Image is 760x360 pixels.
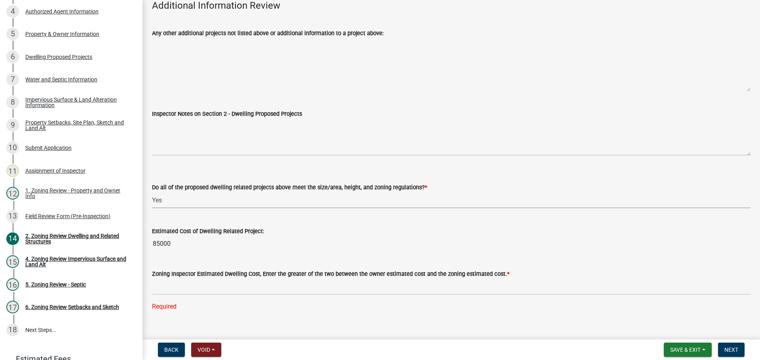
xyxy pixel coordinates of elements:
div: 11 [6,164,19,177]
div: Property Setbacks, Site Plan, Sketch and Land Alt [25,120,130,131]
div: Dwelling Proposed Projects [25,54,92,60]
button: Next [718,343,745,357]
div: 9 [6,119,19,132]
div: 14 [6,232,19,245]
div: 7 [6,73,19,86]
div: Field Review Form (Pre-Inspection) [25,213,110,219]
button: Void [191,343,221,357]
div: 16 [6,278,19,291]
label: Estimated Cost of Dwelling Related Project: [152,229,264,234]
span: Back [164,347,179,353]
span: Next [724,347,738,353]
div: 4. Zoning Review Impervious Surface and Land Alt [25,256,130,267]
div: 2. Zoning Review Dwelling and Related Structures [25,233,130,244]
div: Submit Application [25,145,72,151]
div: 13 [6,210,19,222]
div: Authorized Agent Information [25,9,99,14]
label: Zoning Inspector Estimated Dwelling Cost, Enter the greater of the two between the owner estimate... [152,271,509,277]
div: 10 [6,141,19,154]
div: 5. Zoning Review - Septic [25,282,86,287]
label: Do all of the proposed dwelling related projects above meet the size/area, height, and zoning reg... [152,185,427,190]
label: Any other additional projects not listed above or additional information to a project above: [152,31,384,36]
div: Water and Septic Information [25,77,97,82]
div: Impervious Surface & Land Alteration Information [25,97,130,108]
div: 17 [6,301,19,313]
div: Required [152,302,750,311]
div: 8 [6,96,19,109]
button: Back [158,343,185,357]
div: 5 [6,28,19,40]
span: Save & Exit [670,347,701,353]
div: 1. Zoning Review - Property and Owner Info [25,188,130,199]
div: 15 [6,255,19,268]
div: 6 [6,51,19,63]
label: Inspector Notes on Section 2 - Dwelling Proposed Projects [152,111,302,117]
div: 12 [6,187,19,200]
button: Save & Exit [664,343,712,357]
div: Property & Owner Information [25,31,99,37]
span: Void [198,347,210,353]
div: 6. Zoning Review Setbacks and Sketch [25,304,119,310]
div: Assignment of Inspector [25,168,85,173]
div: 4 [6,5,19,18]
div: 18 [6,324,19,336]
